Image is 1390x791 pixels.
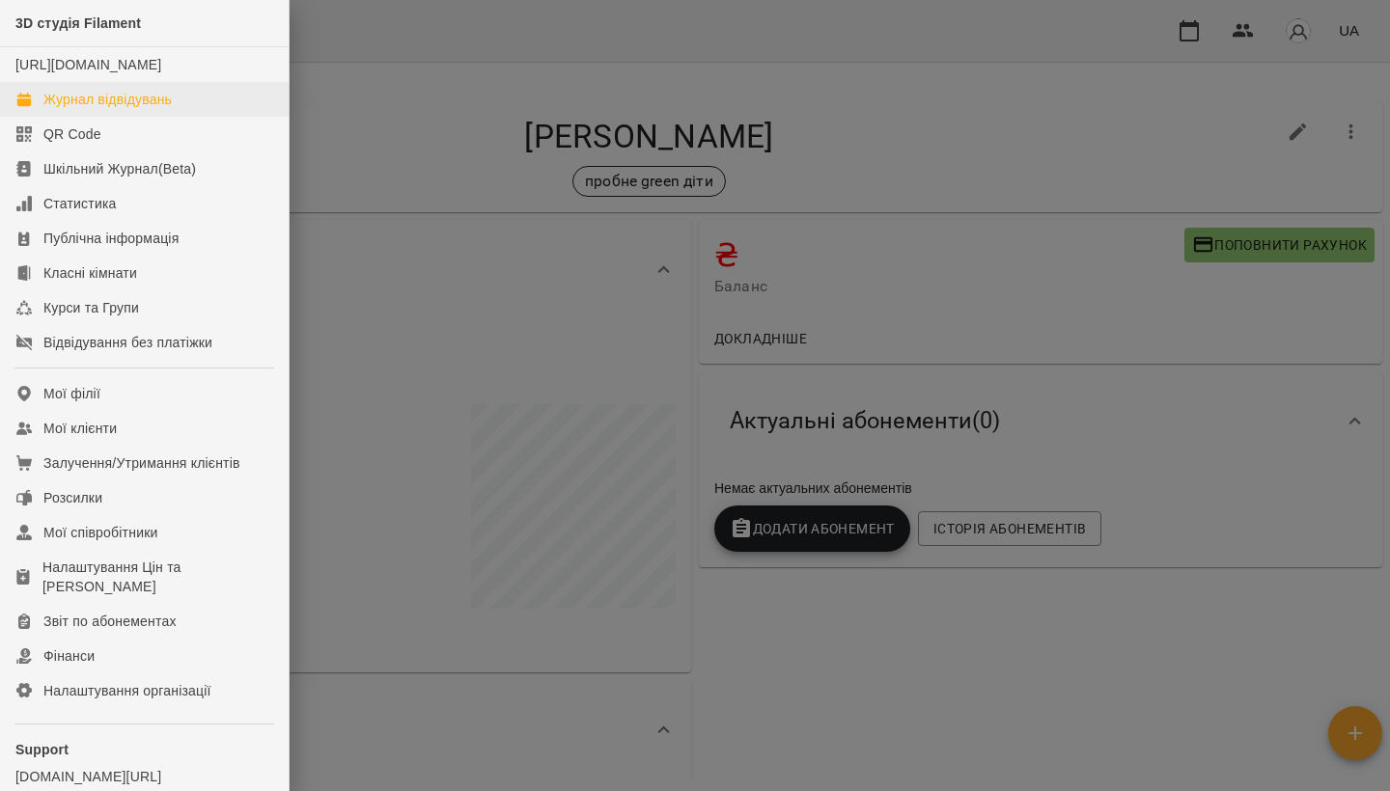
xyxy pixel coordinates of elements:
div: Розсилки [43,488,102,507]
div: Мої співробітники [43,523,158,542]
div: Шкільний Журнал(Beta) [43,159,196,178]
div: Мої філії [43,384,100,403]
div: Залучення/Утримання клієнтів [43,453,240,473]
div: Звіт по абонементах [43,612,177,631]
div: Налаштування Цін та [PERSON_NAME] [42,558,273,596]
div: QR Code [43,124,101,144]
p: Support [15,740,273,759]
div: Класні кімнати [43,263,137,283]
div: Публічна інформація [43,229,179,248]
div: Фінанси [43,646,95,666]
div: Відвідування без платіжки [43,333,212,352]
div: Налаштування організації [43,681,211,700]
div: Курси та Групи [43,298,139,317]
div: Журнал відвідувань [43,90,172,109]
div: Мої клієнти [43,419,117,438]
a: [DOMAIN_NAME][URL] [15,767,273,786]
a: [URL][DOMAIN_NAME] [15,57,161,72]
span: 3D студія Filament [15,15,141,31]
div: Статистика [43,194,117,213]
